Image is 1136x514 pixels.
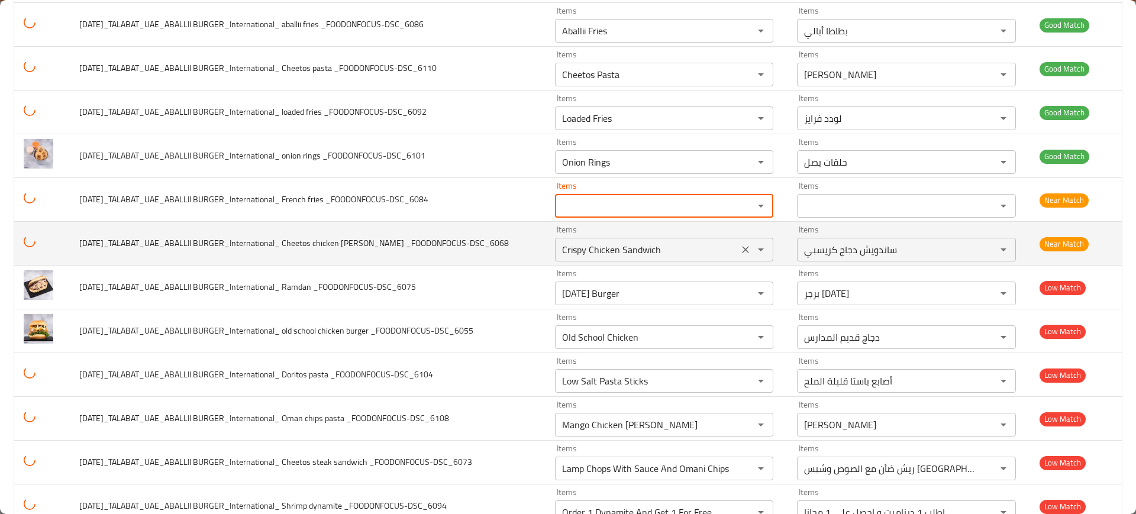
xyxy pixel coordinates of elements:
[1040,237,1089,251] span: Near Match
[1040,150,1089,163] span: Good Match
[1040,18,1089,32] span: Good Match
[753,373,769,389] button: Open
[79,279,416,295] span: [DATE]_TALABAT_UAE_ABALLII BURGER_International_ Ramdan _FOODONFOCUS-DSC_6075
[995,241,1012,258] button: Open
[753,198,769,214] button: Open
[753,22,769,39] button: Open
[753,329,769,345] button: Open
[1040,368,1086,382] span: Low Match
[753,416,769,433] button: Open
[24,314,53,344] img: 2025-06-28_TALABAT_UAE_ABALLII BURGER_International_ old school chicken burger _FOODONFOCUS-DSC_6055
[995,66,1012,83] button: Open
[995,22,1012,39] button: Open
[995,416,1012,433] button: Open
[1040,412,1086,426] span: Low Match
[79,104,427,119] span: [DATE]_TALABAT_UAE_ABALLII BURGER_International_ loaded fries _FOODONFOCUS-DSC_6092
[753,285,769,302] button: Open
[79,148,425,163] span: [DATE]_TALABAT_UAE_ABALLII BURGER_International_ onion rings _FOODONFOCUS-DSC_6101
[995,285,1012,302] button: Open
[1040,193,1089,207] span: Near Match
[79,498,447,513] span: [DATE]_TALABAT_UAE_ABALLII BURGER_International_ Shrimp dynamite _FOODONFOCUS-DSC_6094
[79,410,449,426] span: [DATE]_TALABAT_UAE_ABALLII BURGER_International_ Oman chips pasta _FOODONFOCUS-DSC_6108
[79,17,424,32] span: [DATE]_TALABAT_UAE_ABALLII BURGER_International_ aballii fries _FOODONFOCUS-DSC_6086
[737,241,754,258] button: Clear
[79,367,433,382] span: [DATE]_TALABAT_UAE_ABALLII BURGER_International_ Doritos pasta _FOODONFOCUS-DSC_6104
[753,110,769,127] button: Open
[1040,325,1086,338] span: Low Match
[995,198,1012,214] button: Open
[24,139,53,169] img: 2025-06-28_TALABAT_UAE_ABALLII BURGER_International_ onion rings _FOODONFOCUS-DSC_6101
[1040,281,1086,295] span: Low Match
[1040,500,1086,513] span: Low Match
[24,270,53,300] img: 2025-06-28_TALABAT_UAE_ABALLII BURGER_International_ Ramdan _FOODONFOCUS-DSC_6075
[753,66,769,83] button: Open
[995,373,1012,389] button: Open
[995,110,1012,127] button: Open
[753,241,769,258] button: Open
[753,154,769,170] button: Open
[79,235,509,251] span: [DATE]_TALABAT_UAE_ABALLII BURGER_International_ Cheetos chicken [PERSON_NAME] _FOODONFOCUS-DSC_6068
[79,323,473,338] span: [DATE]_TALABAT_UAE_ABALLII BURGER_International_ old school chicken burger _FOODONFOCUS-DSC_6055
[995,460,1012,477] button: Open
[995,329,1012,345] button: Open
[1040,62,1089,76] span: Good Match
[1040,456,1086,470] span: Low Match
[995,154,1012,170] button: Open
[79,454,472,470] span: [DATE]_TALABAT_UAE_ABALLII BURGER_International_ Cheetos steak sandwich _FOODONFOCUS-DSC_6073
[79,192,428,207] span: [DATE]_TALABAT_UAE_ABALLII BURGER_International_ French fries _FOODONFOCUS-DSC_6084
[1040,106,1089,119] span: Good Match
[753,460,769,477] button: Open
[79,60,437,76] span: [DATE]_TALABAT_UAE_ABALLII BURGER_International_ Cheetos pasta _FOODONFOCUS-DSC_6110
